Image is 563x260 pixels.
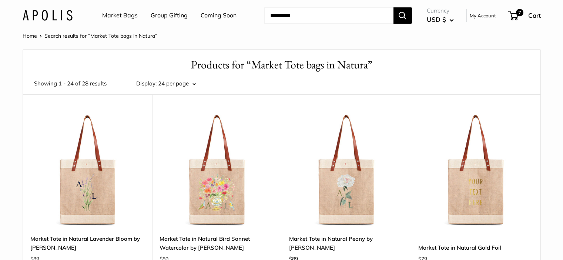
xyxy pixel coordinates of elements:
[160,234,274,252] a: Market Tote in Natural Bird Sonnet Watercolor by [PERSON_NAME]
[289,113,404,227] a: Market Tote in Natural Peony by Amy LogsdonMarket Tote in Natural Peony by Amy Logsdon
[102,10,138,21] a: Market Bags
[151,10,188,21] a: Group Gifting
[30,113,145,227] a: Market Tote in Natural Lavender Bloom by Amy LogsdonMarket Tote in Natural Lavender Bloom by Amy ...
[136,78,157,89] label: Display:
[528,11,541,19] span: Cart
[427,6,454,16] span: Currency
[418,243,533,252] a: Market Tote in Natural Gold Foil
[23,10,73,21] img: Apolis
[30,234,145,252] a: Market Tote in Natural Lavender Bloom by [PERSON_NAME]
[418,113,533,227] img: description_Our first Gold Foil Market Bag
[160,113,274,227] a: description_Market Tote in Natural Bird Sonnet Watercolor by Amy Logsdondescription_The artist's ...
[516,9,523,16] span: 7
[34,78,107,89] span: Showing 1 - 24 of 28 results
[393,7,412,24] button: Search
[34,57,529,73] h1: Products for “Market Tote bags in Natura”
[264,7,393,24] input: Search...
[470,11,496,20] a: My Account
[289,234,404,252] a: Market Tote in Natural Peony by [PERSON_NAME]
[158,80,189,87] span: 24 per page
[23,31,157,41] nav: Breadcrumb
[23,33,37,39] a: Home
[427,16,446,23] span: USD $
[201,10,237,21] a: Coming Soon
[30,113,145,227] img: Market Tote in Natural Lavender Bloom by Amy Logsdon
[158,78,196,89] button: 24 per page
[44,33,157,39] span: Search results for “Market Tote bags in Natura”
[289,113,404,227] img: Market Tote in Natural Peony by Amy Logsdon
[509,10,541,21] a: 7 Cart
[418,113,533,227] a: description_Our first Gold Foil Market BagMarket Tote in Natural Gold Foil
[160,113,274,227] img: description_Market Tote in Natural Bird Sonnet Watercolor by Amy Logsdon
[427,14,454,26] button: USD $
